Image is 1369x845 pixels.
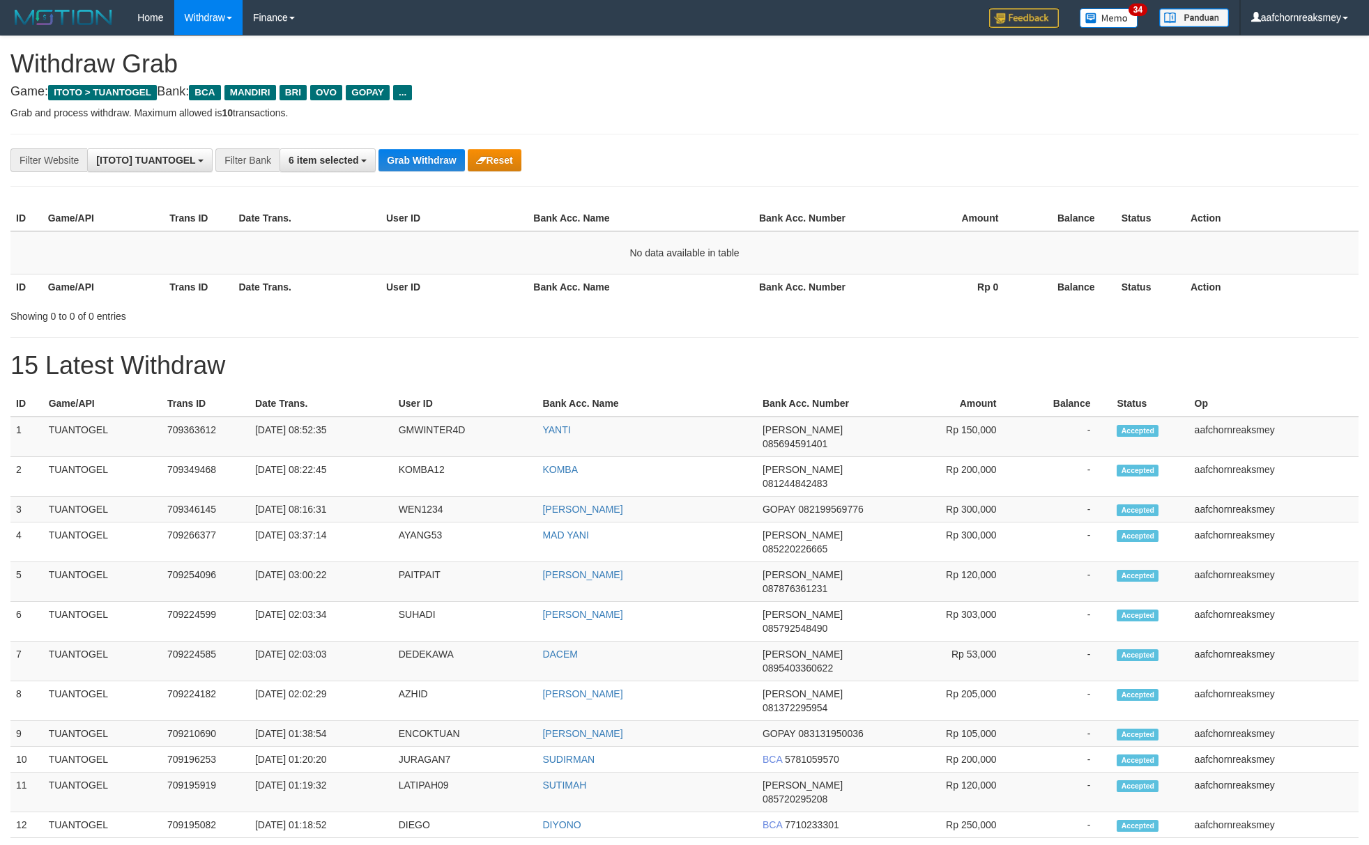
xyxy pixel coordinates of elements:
td: Rp 120,000 [877,562,1018,602]
th: Balance [1019,206,1115,231]
td: aafchornreaksmey [1189,721,1359,747]
td: 3 [10,497,43,522]
td: aafchornreaksmey [1189,497,1359,522]
td: - [1018,562,1112,602]
th: Status [1111,391,1188,417]
td: 5 [10,562,43,602]
img: Button%20Memo.svg [1080,8,1138,28]
td: - [1018,522,1112,562]
div: Filter Bank [215,148,280,172]
a: [PERSON_NAME] [542,609,622,620]
span: [ITOTO] TUANTOGEL [96,155,195,166]
th: Status [1116,274,1185,300]
td: 4 [10,522,43,562]
td: TUANTOGEL [43,812,162,838]
p: Grab and process withdraw. Maximum allowed is transactions. [10,106,1359,120]
th: Balance [1018,391,1112,417]
span: [PERSON_NAME] [763,424,843,435]
th: Op [1189,391,1359,417]
td: TUANTOGEL [43,721,162,747]
span: Accepted [1117,465,1158,476]
span: Copy 085694591401 to clipboard [763,438,827,449]
td: - [1018,457,1112,497]
td: TUANTOGEL [43,642,162,681]
th: Bank Acc. Number [754,274,875,300]
td: aafchornreaksmey [1189,457,1359,497]
td: [DATE] 01:19:32 [250,773,393,812]
td: 709224599 [162,602,250,642]
a: KOMBA [542,464,578,475]
span: Accepted [1117,530,1158,542]
td: KOMBA12 [393,457,537,497]
span: [PERSON_NAME] [763,609,843,620]
td: DIEGO [393,812,537,838]
span: MANDIRI [224,85,276,100]
td: SUHADI [393,602,537,642]
strong: 10 [222,107,233,118]
td: 709195919 [162,773,250,812]
td: TUANTOGEL [43,747,162,773]
th: ID [10,391,43,417]
td: Rp 303,000 [877,602,1018,642]
span: [PERSON_NAME] [763,780,843,791]
th: Amount [877,391,1018,417]
td: 10 [10,747,43,773]
span: Copy 081372295954 to clipboard [763,702,827,713]
td: [DATE] 02:03:34 [250,602,393,642]
span: Accepted [1117,729,1158,741]
td: 709196253 [162,747,250,773]
td: [DATE] 02:03:03 [250,642,393,681]
th: Bank Acc. Name [528,206,754,231]
td: 709195082 [162,812,250,838]
span: GOPAY [346,85,390,100]
td: No data available in table [10,231,1359,274]
td: 709266377 [162,522,250,562]
img: panduan.png [1159,8,1229,27]
span: GOPAY [763,728,795,739]
span: Copy 083131950036 to clipboard [798,728,863,739]
td: 2 [10,457,43,497]
td: 709363612 [162,417,250,457]
th: Bank Acc. Name [537,391,757,417]
img: MOTION_logo.png [10,7,116,28]
td: [DATE] 01:38:54 [250,721,393,747]
span: Accepted [1117,689,1158,701]
td: - [1018,642,1112,681]
span: BRI [280,85,307,100]
td: [DATE] 08:22:45 [250,457,393,497]
span: [PERSON_NAME] [763,688,843,699]
span: [PERSON_NAME] [763,464,843,475]
a: [PERSON_NAME] [542,569,622,580]
div: Showing 0 to 0 of 0 entries [10,304,560,323]
span: Accepted [1117,610,1158,621]
span: Accepted [1117,504,1158,516]
td: - [1018,497,1112,522]
th: Bank Acc. Name [528,274,754,300]
a: [PERSON_NAME] [542,504,622,515]
th: Bank Acc. Number [757,391,877,417]
td: 12 [10,812,43,838]
span: Accepted [1117,820,1158,832]
td: aafchornreaksmey [1189,812,1359,838]
th: User ID [393,391,537,417]
th: Trans ID [164,274,233,300]
h1: Withdraw Grab [10,50,1359,78]
td: [DATE] 01:18:52 [250,812,393,838]
td: 709224182 [162,681,250,721]
td: Rp 53,000 [877,642,1018,681]
button: Reset [468,149,521,171]
span: Copy 5781059570 to clipboard [785,754,839,765]
th: User ID [381,274,528,300]
th: Game/API [43,391,162,417]
td: Rp 200,000 [877,457,1018,497]
span: Copy 085220226665 to clipboard [763,543,827,555]
th: Action [1185,274,1359,300]
span: ITOTO > TUANTOGEL [48,85,157,100]
td: [DATE] 08:16:31 [250,497,393,522]
th: Date Trans. [233,206,381,231]
td: Rp 300,000 [877,522,1018,562]
td: [DATE] 03:00:22 [250,562,393,602]
span: Accepted [1117,754,1158,766]
div: Filter Website [10,148,87,172]
td: aafchornreaksmey [1189,773,1359,812]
